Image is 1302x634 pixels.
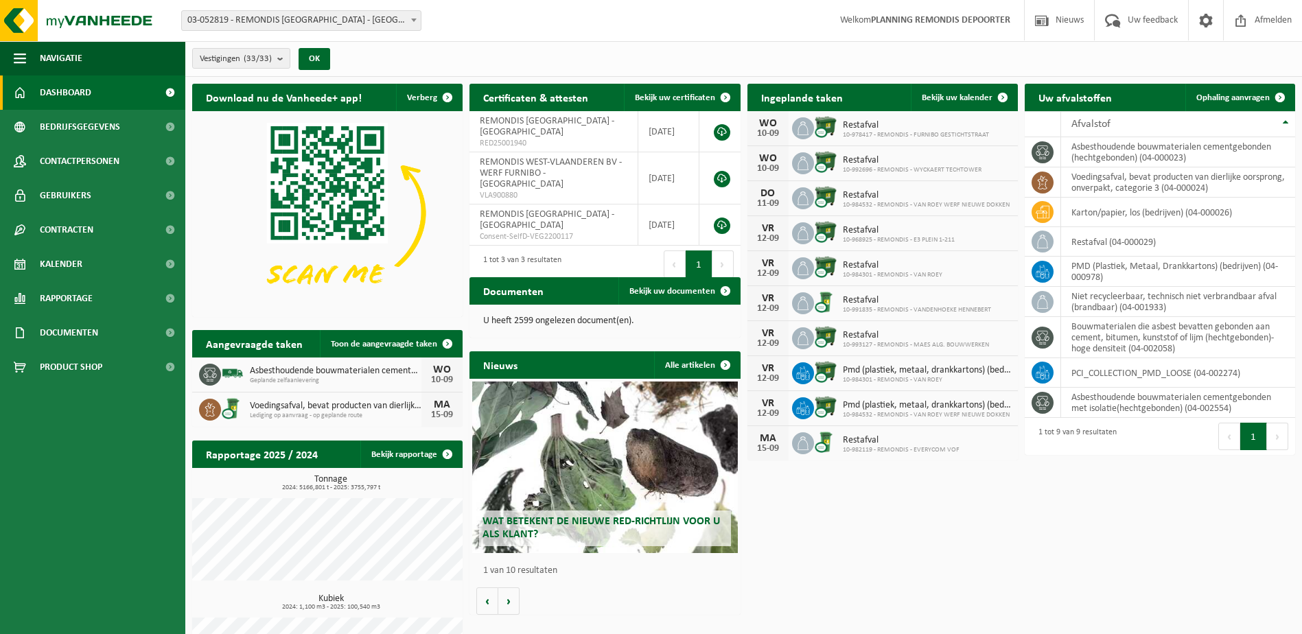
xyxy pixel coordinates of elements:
span: REMONDIS WEST-VLAANDEREN BV - WERF FURNIBO - [GEOGRAPHIC_DATA] [480,157,622,189]
span: RED25001940 [480,138,627,149]
div: VR [754,223,782,234]
div: 12-09 [754,304,782,314]
span: Dashboard [40,75,91,110]
span: Restafval [843,330,989,341]
button: 1 [1240,423,1267,450]
span: Gebruikers [40,178,91,213]
div: WO [428,364,456,375]
div: 15-09 [754,444,782,454]
span: 03-052819 - REMONDIS WEST-VLAANDEREN - OOSTENDE [182,11,421,30]
span: Contactpersonen [40,144,119,178]
span: Geplande zelfaanlevering [250,377,421,385]
span: Consent-SelfD-VEG2200117 [480,231,627,242]
img: WB-0240-CU [814,290,837,314]
p: 1 van 10 resultaten [483,566,733,576]
h2: Rapportage 2025 / 2024 [192,441,332,467]
span: Restafval [843,260,942,271]
div: VR [754,328,782,339]
td: voedingsafval, bevat producten van dierlijke oorsprong, onverpakt, categorie 3 (04-000024) [1061,167,1295,198]
h2: Uw afvalstoffen [1025,84,1126,110]
span: 2024: 1,100 m3 - 2025: 100,540 m3 [199,604,463,611]
div: VR [754,258,782,269]
img: WB-1100-CU [814,220,837,244]
a: Ophaling aanvragen [1185,84,1294,111]
img: Download de VHEPlus App [192,111,463,314]
span: Restafval [843,190,1010,201]
td: karton/papier, los (bedrijven) (04-000026) [1061,198,1295,227]
span: Bedrijfsgegevens [40,110,120,144]
img: WB-0240-CU [221,397,244,420]
span: 10-984532 - REMONDIS - VAN ROEY WERF NIEUWE DOKKEN [843,201,1010,209]
span: Pmd (plastiek, metaal, drankkartons) (bedrijven) [843,365,1011,376]
span: Afvalstof [1071,119,1111,130]
span: 2024: 5166,801 t - 2025: 3755,797 t [199,484,463,491]
span: Pmd (plastiek, metaal, drankkartons) (bedrijven) [843,400,1011,411]
strong: PLANNING REMONDIS DEPOORTER [871,15,1010,25]
div: 1 tot 9 van 9 resultaten [1032,421,1117,451]
img: WB-1100-CU [814,395,837,419]
td: niet recycleerbaar, technisch niet verbrandbaar afval (brandbaar) (04-001933) [1061,287,1295,317]
span: Voedingsafval, bevat producten van dierlijke oorsprong, onverpakt, categorie 3 [250,401,421,412]
div: WO [754,118,782,129]
td: [DATE] [638,111,699,152]
span: 03-052819 - REMONDIS WEST-VLAANDEREN - OOSTENDE [181,10,421,31]
span: Kalender [40,247,82,281]
button: Vestigingen(33/33) [192,48,290,69]
h2: Ingeplande taken [747,84,857,110]
span: 10-982119 - REMONDIS - EVERYCOM VOF [843,446,960,454]
img: WB-1100-CU [814,325,837,349]
div: VR [754,293,782,304]
div: 10-09 [428,375,456,385]
div: 12-09 [754,374,782,384]
img: WB-1100-CU [814,255,837,279]
div: 12-09 [754,409,782,419]
td: [DATE] [638,152,699,204]
div: 1 tot 3 van 3 resultaten [476,249,561,279]
td: PCI_COLLECTION_PMD_LOOSE (04-002274) [1061,358,1295,388]
span: Bekijk uw documenten [629,287,715,296]
h3: Kubiek [199,594,463,611]
h2: Aangevraagde taken [192,330,316,357]
span: Ophaling aanvragen [1196,93,1270,102]
span: Toon de aangevraagde taken [331,340,437,349]
span: Bekijk uw kalender [922,93,992,102]
span: Navigatie [40,41,82,75]
span: 10-984301 - REMONDIS - VAN ROEY [843,376,1011,384]
span: REMONDIS [GEOGRAPHIC_DATA] - [GEOGRAPHIC_DATA] [480,116,614,137]
count: (33/33) [244,54,272,63]
td: bouwmaterialen die asbest bevatten gebonden aan cement, bitumen, kunststof of lijm (hechtgebonden... [1061,317,1295,358]
p: U heeft 2599 ongelezen document(en). [483,316,726,326]
div: VR [754,363,782,374]
div: 10-09 [754,129,782,139]
span: Restafval [843,435,960,446]
span: 10-992696 - REMONDIS - WYCKAERT TECHTOWER [843,166,981,174]
div: MA [428,399,456,410]
button: Next [1267,423,1288,450]
span: VLA900880 [480,190,627,201]
td: restafval (04-000029) [1061,227,1295,257]
div: 15-09 [428,410,456,420]
button: Volgende [498,587,520,615]
span: Restafval [843,155,981,166]
div: DO [754,188,782,199]
span: Asbesthoudende bouwmaterialen cementgebonden (hechtgebonden) [250,366,421,377]
div: WO [754,153,782,164]
a: Wat betekent de nieuwe RED-richtlijn voor u als klant? [472,381,737,553]
td: [DATE] [638,204,699,246]
div: 12-09 [754,234,782,244]
span: Rapportage [40,281,93,316]
button: Previous [1218,423,1240,450]
span: Vestigingen [200,49,272,69]
button: OK [299,48,330,70]
button: Next [712,250,734,278]
span: Wat betekent de nieuwe RED-richtlijn voor u als klant? [483,516,720,540]
div: 11-09 [754,199,782,209]
img: WB-1100-CU [814,150,837,174]
h2: Documenten [469,277,557,304]
a: Alle artikelen [654,351,739,379]
td: PMD (Plastiek, Metaal, Drankkartons) (bedrijven) (04-000978) [1061,257,1295,287]
button: Vorige [476,587,498,615]
div: 12-09 [754,339,782,349]
img: WB-1100-CU [814,360,837,384]
span: Verberg [407,93,437,102]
